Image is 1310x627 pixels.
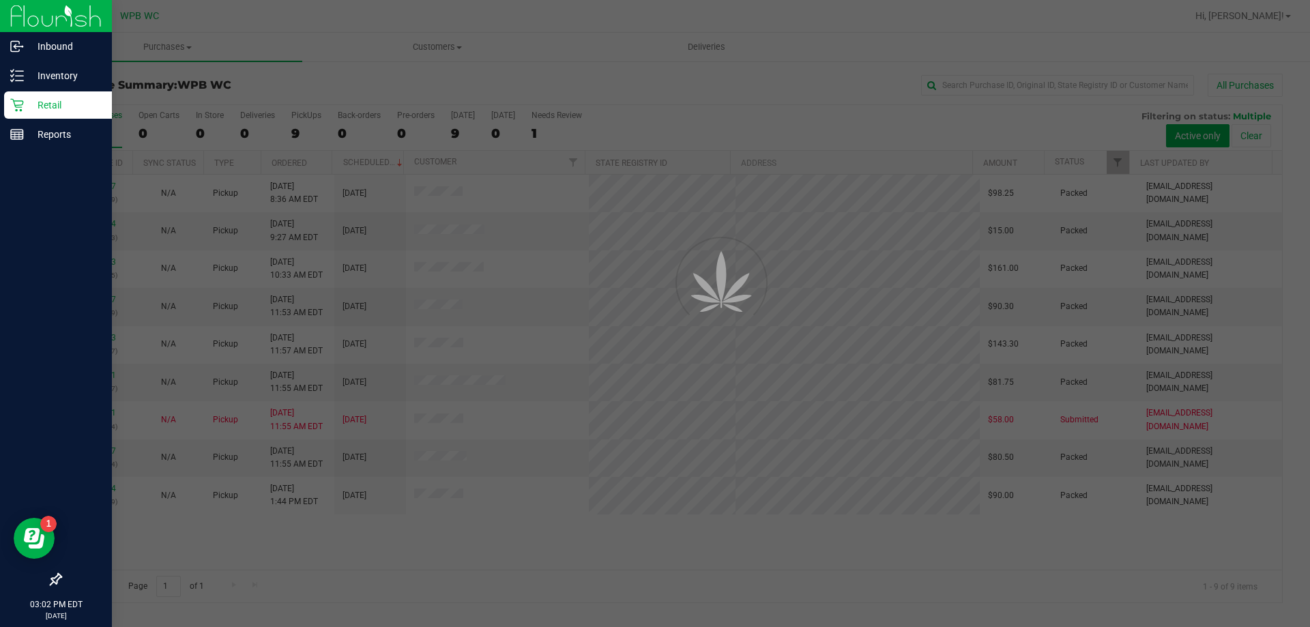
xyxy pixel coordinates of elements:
[6,598,106,611] p: 03:02 PM EDT
[40,516,57,532] iframe: Resource center unread badge
[10,69,24,83] inline-svg: Inventory
[24,97,106,113] p: Retail
[10,40,24,53] inline-svg: Inbound
[10,128,24,141] inline-svg: Reports
[6,611,106,621] p: [DATE]
[24,126,106,143] p: Reports
[14,518,55,559] iframe: Resource center
[24,68,106,84] p: Inventory
[24,38,106,55] p: Inbound
[10,98,24,112] inline-svg: Retail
